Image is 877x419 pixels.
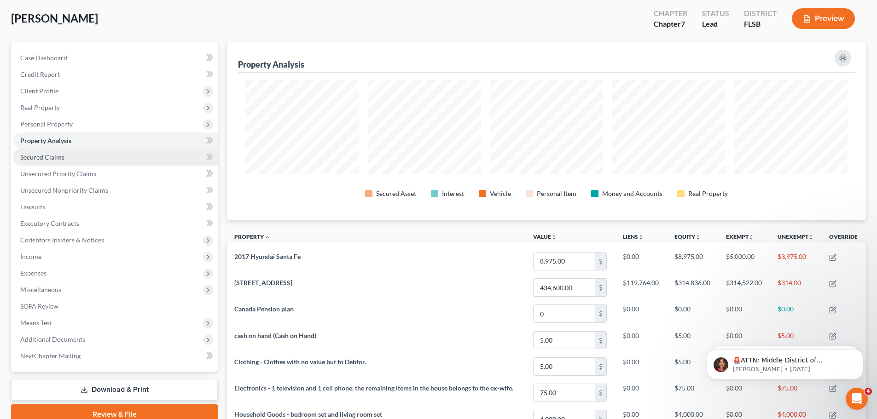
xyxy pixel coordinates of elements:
span: Means Test [20,319,52,327]
i: unfold_more [808,235,814,240]
span: Unsecured Nonpriority Claims [20,186,108,194]
span: Secured Claims [20,153,64,161]
a: Liensunfold_more [623,233,644,240]
span: [STREET_ADDRESS] [234,279,292,287]
td: $5.00 [667,353,719,379]
div: Chapter [654,8,687,19]
td: $0.00 [616,353,667,379]
a: Case Dashboard [13,50,218,66]
span: Property Analysis [20,137,71,144]
span: [PERSON_NAME] [11,11,98,25]
i: unfold_more [695,235,701,240]
i: unfold_more [551,235,557,240]
a: Executory Contracts [13,215,218,232]
td: $0.00 [719,301,770,327]
div: Money and Accounts [602,189,662,198]
span: Client Profile [20,87,58,95]
div: Vehicle [490,189,511,198]
td: $119,764.00 [616,275,667,301]
td: $5,000.00 [719,248,770,274]
span: SOFA Review [20,302,58,310]
span: Real Property [20,103,60,111]
td: $0.00 [770,301,822,327]
a: Valueunfold_more [533,233,557,240]
a: Exemptunfold_more [726,233,754,240]
a: Download & Print [11,379,218,401]
td: $0.00 [719,327,770,353]
a: SOFA Review [13,298,218,315]
a: Unsecured Nonpriority Claims [13,182,218,199]
td: $0.00 [616,327,667,353]
button: Preview [792,8,855,29]
div: $ [595,305,606,322]
td: $8,975.00 [667,248,719,274]
div: $ [595,358,606,375]
div: Personal Item [537,189,576,198]
span: Executory Contracts [20,219,79,227]
a: Equityunfold_more [674,233,701,240]
td: $5.00 [770,327,822,353]
td: $314,836.00 [667,275,719,301]
span: Miscellaneous [20,286,61,293]
span: Credit Report [20,70,60,78]
span: Income [20,253,41,260]
span: Household Goods - bedroom set and living room set [234,410,382,418]
div: Property Analysis [238,59,304,70]
div: Chapter [654,19,687,29]
iframe: Intercom live chat [846,388,868,410]
a: Unsecured Priority Claims [13,166,218,182]
a: Credit Report [13,66,218,83]
span: Lawsuits [20,203,45,211]
span: Codebtors Insiders & Notices [20,236,104,244]
div: District [744,8,777,19]
div: $ [595,332,606,349]
td: $0.00 [616,379,667,406]
div: Secured Asset [376,189,416,198]
div: Lead [702,19,729,29]
span: 2017 Hyundai Santa Fe [234,253,301,260]
input: 0.00 [534,253,595,270]
i: unfold_more [638,235,644,240]
div: FLSB [744,19,777,29]
div: Interest [442,189,464,198]
input: 0.00 [534,305,595,322]
div: $ [595,384,606,402]
a: Lawsuits [13,199,218,215]
span: Electronics - 1 television and 1 cell phone, the remaining items in the house belongs to the ex-w... [234,384,513,392]
a: NextChapter Mailing [13,348,218,364]
div: Real Property [688,189,728,198]
span: Personal Property [20,120,73,128]
span: Case Dashboard [20,54,67,62]
td: $314.00 [770,275,822,301]
td: $0.00 [616,248,667,274]
td: $5.00 [667,327,719,353]
a: Property Analysis [13,132,218,149]
td: $0.00 [667,301,719,327]
span: Additional Documents [20,335,85,343]
td: $0.00 [616,301,667,327]
td: $3,975.00 [770,248,822,274]
div: $ [595,253,606,270]
td: $314,522.00 [719,275,770,301]
th: Override [822,228,866,248]
span: 7 [681,19,685,28]
i: unfold_more [749,235,754,240]
a: Property expand_less [234,233,270,240]
span: Canada Pension plan [234,305,294,313]
a: Secured Claims [13,149,218,166]
input: 0.00 [534,332,595,349]
span: Clothing - Clothes with no value but to Debtor. [234,358,366,366]
input: 0.00 [534,384,595,402]
span: Expenses [20,269,46,277]
div: $ [595,279,606,296]
a: Unexemptunfold_more [778,233,814,240]
td: $75.00 [667,379,719,406]
div: Status [702,8,729,19]
input: 0.00 [534,358,595,375]
span: cash on hand (Cash on Hand) [234,332,316,339]
span: Unsecured Priority Claims [20,170,96,178]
